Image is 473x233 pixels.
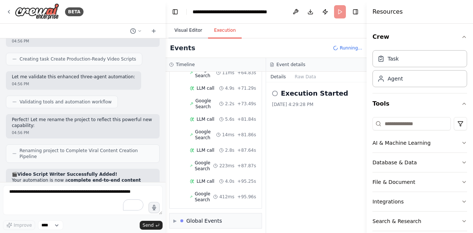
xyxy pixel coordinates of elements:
[12,172,154,178] h2: 🎬
[140,221,163,230] button: Send
[350,7,361,17] button: Hide right sidebar
[272,102,361,107] div: [DATE] 4:29:28 PM
[372,7,403,16] h4: Resources
[372,133,467,153] button: AI & Machine Learning
[20,99,112,105] span: Validating tools and automation workflow
[193,8,276,16] nav: breadcrumb
[3,220,35,230] button: Improve
[222,70,234,76] span: 11ms
[173,218,177,224] span: ▶
[276,62,305,68] h3: Event details
[372,172,467,192] button: File & Document
[225,101,234,107] span: 2.2s
[195,129,216,141] span: Google Search
[195,98,219,110] span: Google Search
[372,27,467,47] button: Crew
[15,3,59,20] img: Logo
[148,27,160,35] button: Start a new chat
[225,85,234,91] span: 4.9s
[237,101,256,107] span: + 73.49s
[12,74,135,80] p: Let me validate this enhanced three-agent automation:
[176,62,195,68] h3: Timeline
[266,72,290,82] button: Details
[388,55,399,62] div: Task
[237,116,256,122] span: + 81.84s
[237,70,256,76] span: + 64.83s
[12,81,135,87] div: 04:56 PM
[12,117,154,129] p: Perfect! Let me rename the project to reflect this powerful new capability:
[372,212,467,231] button: Search & Research
[237,163,256,169] span: + 87.87s
[197,147,214,153] span: LLM call
[237,85,256,91] span: + 71.29s
[281,88,348,99] h2: Execution Started
[225,116,234,122] span: 5.6s
[340,45,362,51] span: Running...
[12,178,154,195] p: Your automation is now a with three specialized agents working in perfect harmony!
[222,132,234,138] span: 14ms
[65,7,84,16] div: BETA
[372,47,467,93] div: Crew
[12,178,141,189] strong: complete end-to-end content creation powerhouse
[3,185,163,215] textarea: To enrich screen reader interactions, please activate Accessibility in Grammarly extension settings
[237,178,256,184] span: + 95.25s
[186,217,222,225] div: Global Events
[208,23,242,38] button: Execution
[17,172,117,177] strong: Video Script Writer Successfully Added!
[143,222,154,228] span: Send
[197,116,214,122] span: LLM call
[195,160,214,172] span: Google Search
[237,147,256,153] span: + 87.64s
[169,23,208,38] button: Visual Editor
[14,222,32,228] span: Improve
[372,192,467,211] button: Integrations
[170,43,195,53] h2: Events
[225,178,234,184] span: 4.0s
[195,67,216,79] span: Google Search
[372,153,467,172] button: Database & Data
[12,130,154,136] div: 04:56 PM
[290,72,321,82] button: Raw Data
[219,163,234,169] span: 223ms
[170,7,180,17] button: Hide left sidebar
[20,56,136,62] span: Creating task Create Production-Ready Video Scripts
[237,132,256,138] span: + 81.86s
[372,93,467,114] button: Tools
[149,202,160,213] button: Click to speak your automation idea
[12,38,154,44] div: 04:56 PM
[127,27,145,35] button: Switch to previous chat
[225,147,234,153] span: 2.8s
[197,85,214,91] span: LLM call
[195,191,214,203] span: Google Search
[237,194,256,200] span: + 95.96s
[20,148,153,160] span: Renaming project to Complete Viral Content Creation Pipeline
[388,75,403,82] div: Agent
[219,194,234,200] span: 412ms
[197,178,214,184] span: LLM call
